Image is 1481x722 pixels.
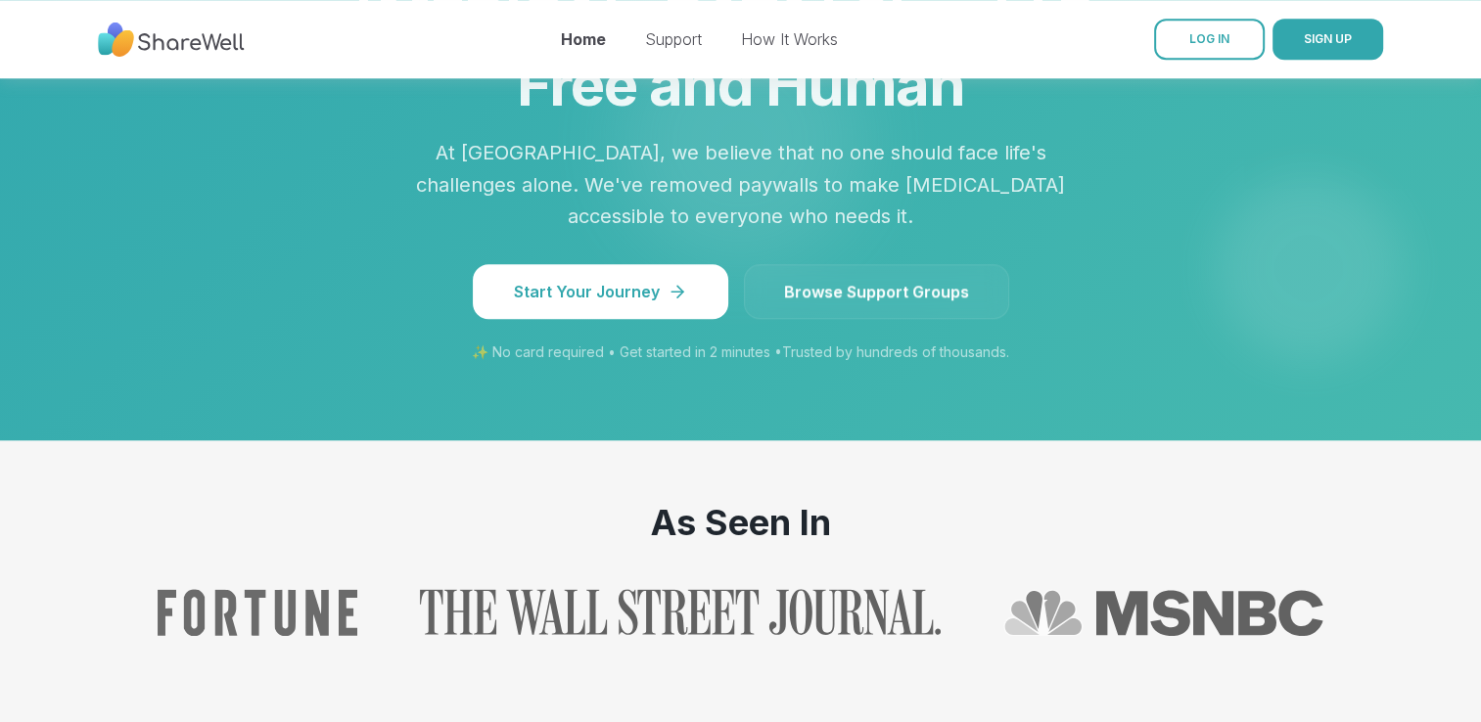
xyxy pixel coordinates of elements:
a: Read ShareWell coverage in The Wall Street Journal [420,589,941,636]
span: SIGN UP [1304,31,1352,46]
img: Fortune logo [158,589,357,636]
img: MSNBC logo [1003,589,1324,636]
a: Read ShareWell coverage in Fortune [158,589,357,636]
p: At [GEOGRAPHIC_DATA], we believe that no one should face life's challenges alone. We've removed p... [412,137,1070,233]
a: Read ShareWell coverage in MSNBC [1003,589,1324,636]
img: The Wall Street Journal logo [420,589,941,636]
span: Start Your Journey [514,280,687,303]
h2: As Seen In [52,503,1430,542]
a: Home [561,29,606,49]
span: Free and Human [517,49,964,119]
a: Support [645,29,702,49]
a: LOG IN [1154,19,1265,60]
button: SIGN UP [1273,19,1383,60]
span: Browse Support Groups [784,280,969,303]
p: ✨ No card required • Get started in 2 minutes • Trusted by hundreds of thousands. [240,342,1242,362]
img: ShareWell Nav Logo [98,13,245,67]
span: LOG IN [1189,31,1229,46]
a: How It Works [741,29,838,49]
a: Browse Support Groups [744,264,1009,319]
button: Start Your Journey [473,264,728,319]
